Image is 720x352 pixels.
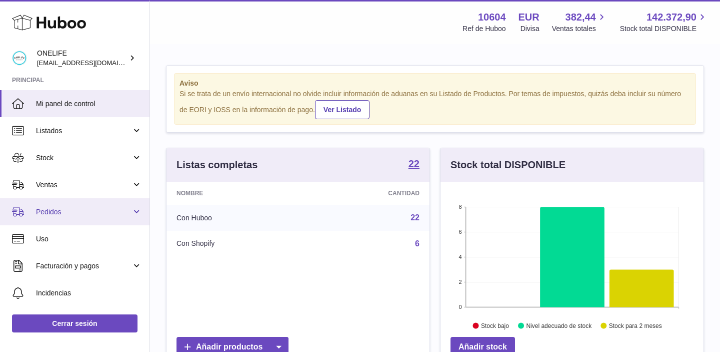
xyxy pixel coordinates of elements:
span: [EMAIL_ADDRESS][DOMAIN_NAME] [37,59,147,67]
h3: Listas completas [176,158,257,172]
span: Uso [36,234,142,244]
text: Stock para 2 meses [609,322,662,329]
span: 382,44 [565,11,596,24]
a: Ver Listado [315,100,369,119]
div: Si se trata de un envío internacional no olvide incluir información de aduanas en su Listado de P... [179,89,690,119]
span: Listados [36,126,131,136]
td: Con Huboo [166,205,306,231]
strong: 10604 [478,11,506,24]
td: Con Shopify [166,231,306,257]
span: Ventas [36,180,131,190]
div: ONELIFE [37,49,127,68]
img: administracion@onelifespain.com [12,51,27,66]
span: 142.372,90 [646,11,696,24]
a: Cerrar sesión [12,314,137,332]
text: 8 [458,204,461,210]
th: Nombre [166,182,306,205]
a: 142.372,90 Stock total DISPONIBLE [620,11,708,34]
a: 22 [408,159,419,171]
strong: Aviso [179,79,690,88]
a: 382,44 Ventas totales [552,11,607,34]
th: Cantidad [306,182,429,205]
h3: Stock total DISPONIBLE [450,158,565,172]
span: Ventas totales [552,24,607,34]
text: 4 [458,254,461,260]
strong: 22 [408,159,419,169]
div: Ref de Huboo [462,24,505,34]
text: Stock bajo [481,322,509,329]
text: 6 [458,229,461,235]
span: Mi panel de control [36,99,142,109]
a: 22 [410,213,419,222]
span: Stock total DISPONIBLE [620,24,708,34]
span: Stock [36,153,131,163]
span: Facturación y pagos [36,261,131,271]
text: 0 [458,304,461,310]
text: Nivel adecuado de stock [526,322,592,329]
strong: EUR [518,11,539,24]
div: Divisa [520,24,539,34]
span: Incidencias [36,288,142,298]
text: 2 [458,279,461,285]
a: 6 [415,239,419,248]
span: Pedidos [36,207,131,217]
